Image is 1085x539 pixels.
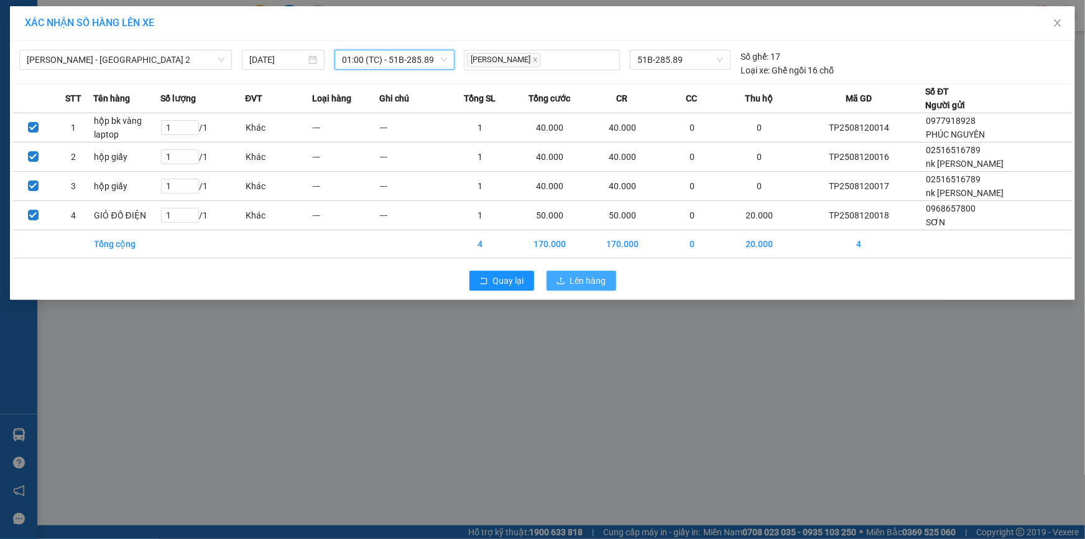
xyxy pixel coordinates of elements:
[379,91,409,105] span: Ghi chú
[446,201,514,230] td: 1
[726,230,793,258] td: 20.000
[446,143,514,172] td: 1
[379,172,446,201] td: ---
[658,172,726,201] td: 0
[446,230,514,258] td: 4
[745,91,773,105] span: Thu hộ
[686,91,698,105] span: CC
[94,113,161,143] td: hộp bk vàng laptop
[245,113,312,143] td: Khác
[1040,6,1075,41] button: Close
[741,63,770,77] span: Loại xe:
[1053,18,1063,28] span: close
[53,172,94,201] td: 3
[726,201,793,230] td: 20.000
[514,143,586,172] td: 40.000
[741,63,834,77] div: Ghế ngồi 16 chỗ
[793,113,926,143] td: TP2508120014
[379,201,446,230] td: ---
[245,201,312,230] td: Khác
[514,172,586,201] td: 40.000
[547,271,616,291] button: uploadLên hàng
[514,113,586,143] td: 40.000
[793,201,926,230] td: TP2508120018
[586,172,659,201] td: 40.000
[926,85,966,112] div: Số ĐT Người gửi
[342,50,447,69] span: 01:00 (TC) - 51B-285.89
[586,230,659,258] td: 170.000
[493,274,524,288] span: Quay lại
[926,174,981,184] span: 02516516789
[27,50,224,69] span: Phương Lâm - Sài Gòn 2
[479,276,488,286] span: rollback
[245,91,262,105] span: ĐVT
[446,113,514,143] td: 1
[793,172,926,201] td: TP2508120017
[926,204,976,213] span: 0968657800
[514,201,586,230] td: 50.000
[658,230,726,258] td: 0
[464,91,496,105] span: Tổng SL
[94,230,161,258] td: Tổng cộng
[846,91,872,105] span: Mã GD
[94,143,161,172] td: hộp giấy
[245,172,312,201] td: Khác
[658,113,726,143] td: 0
[741,50,780,63] div: 17
[379,143,446,172] td: ---
[312,201,379,230] td: ---
[926,116,976,126] span: 0977918928
[926,188,1004,198] span: nk [PERSON_NAME]
[65,91,81,105] span: STT
[160,172,245,201] td: / 1
[53,201,94,230] td: 4
[926,129,986,139] span: PHÚC NGUYÊN
[312,143,379,172] td: ---
[926,159,1004,169] span: nk [PERSON_NAME]
[160,113,245,143] td: / 1
[616,91,627,105] span: CR
[312,91,351,105] span: Loại hàng
[926,145,981,155] span: 02516516789
[793,143,926,172] td: TP2508120016
[726,172,793,201] td: 0
[793,230,926,258] td: 4
[926,217,946,227] span: SƠN
[586,113,659,143] td: 40.000
[312,113,379,143] td: ---
[532,57,538,63] span: close
[726,143,793,172] td: 0
[446,172,514,201] td: 1
[25,17,154,29] span: XÁC NHẬN SỐ HÀNG LÊN XE
[379,113,446,143] td: ---
[160,201,245,230] td: / 1
[586,201,659,230] td: 50.000
[53,113,94,143] td: 1
[94,91,131,105] span: Tên hàng
[514,230,586,258] td: 170.000
[726,113,793,143] td: 0
[529,91,570,105] span: Tổng cước
[94,201,161,230] td: GIỎ ĐỒ ĐIỆN
[556,276,565,286] span: upload
[658,143,726,172] td: 0
[586,143,659,172] td: 40.000
[245,143,312,172] td: Khác
[249,53,306,67] input: 13/08/2025
[637,50,723,69] span: 51B-285.89
[570,274,606,288] span: Lên hàng
[469,271,534,291] button: rollbackQuay lại
[160,91,196,105] span: Số lượng
[160,143,245,172] td: / 1
[53,143,94,172] td: 2
[94,172,161,201] td: hộp giấy
[658,201,726,230] td: 0
[741,50,769,63] span: Số ghế:
[312,172,379,201] td: ---
[467,53,540,67] span: [PERSON_NAME]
